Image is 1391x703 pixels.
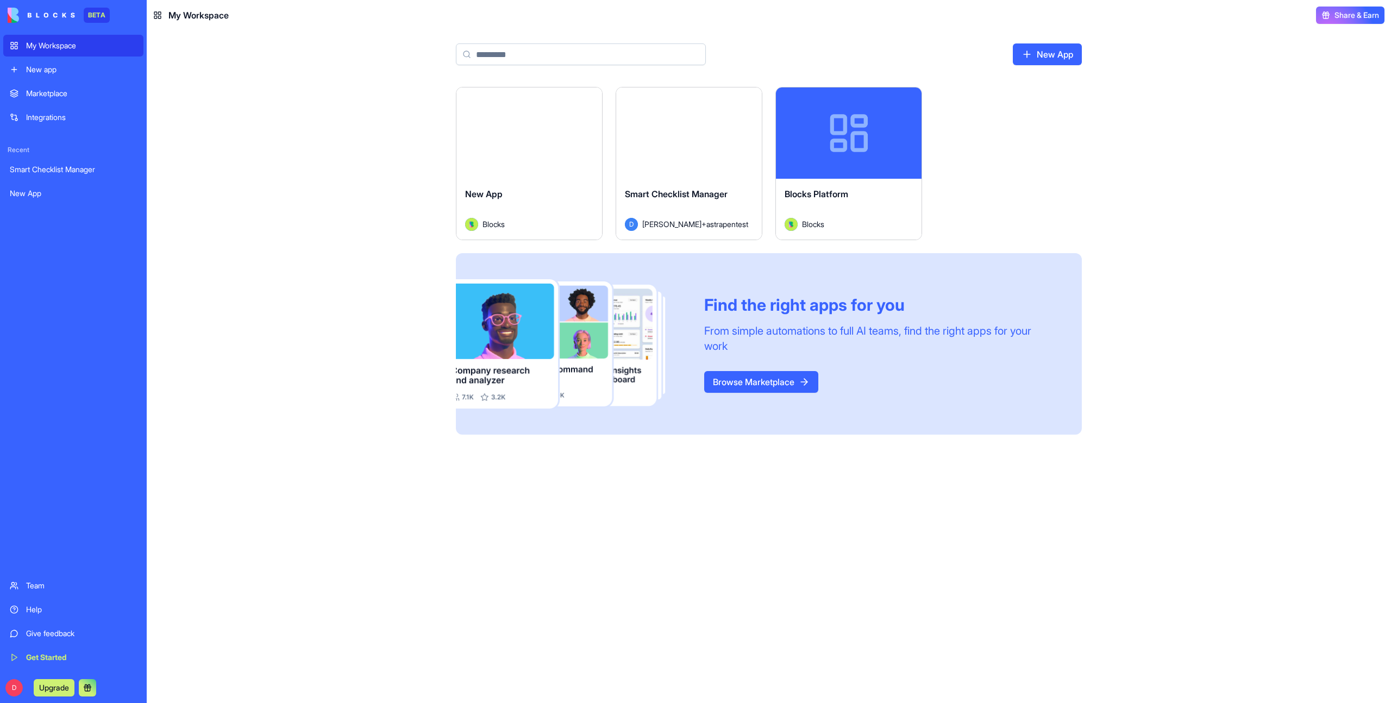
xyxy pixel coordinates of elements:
span: New App [465,189,503,199]
div: Integrations [26,112,137,123]
div: Get Started [26,652,137,663]
span: Smart Checklist Manager [625,189,728,199]
a: Smart Checklist ManagerD[PERSON_NAME]+astrapentest [616,87,762,240]
div: Team [26,580,137,591]
button: Share & Earn [1316,7,1384,24]
a: New AppAvatarBlocks [456,87,603,240]
a: BETA [8,8,110,23]
div: Marketplace [26,88,137,99]
img: Frame_181_egmpey.png [456,279,687,409]
div: Find the right apps for you [704,295,1056,315]
img: Avatar [465,218,478,231]
div: From simple automations to full AI teams, find the right apps for your work [704,323,1056,354]
a: Marketplace [3,83,143,104]
span: Blocks [802,218,824,230]
div: BETA [84,8,110,23]
a: Blocks PlatformAvatarBlocks [775,87,922,240]
a: Help [3,599,143,620]
span: Blocks [483,218,505,230]
a: My Workspace [3,35,143,57]
a: New app [3,59,143,80]
div: New App [10,188,137,199]
img: Avatar [785,218,798,231]
span: [PERSON_NAME]+astrapentest [642,218,744,230]
div: Help [26,604,137,615]
span: My Workspace [168,9,229,22]
div: Smart Checklist Manager [10,164,137,175]
span: D [625,218,638,231]
a: New App [3,183,143,204]
a: Browse Marketplace [704,371,818,393]
div: New app [26,64,137,75]
div: My Workspace [26,40,137,51]
span: D [5,679,23,696]
a: New App [1013,43,1082,65]
img: logo [8,8,75,23]
div: Give feedback [26,628,137,639]
a: Smart Checklist Manager [3,159,143,180]
span: Blocks Platform [785,189,848,199]
a: Get Started [3,646,143,668]
a: Upgrade [34,682,74,693]
span: Share & Earn [1334,10,1379,21]
button: Upgrade [34,679,74,696]
a: Give feedback [3,623,143,644]
a: Team [3,575,143,597]
a: Integrations [3,106,143,128]
span: Recent [3,146,143,154]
